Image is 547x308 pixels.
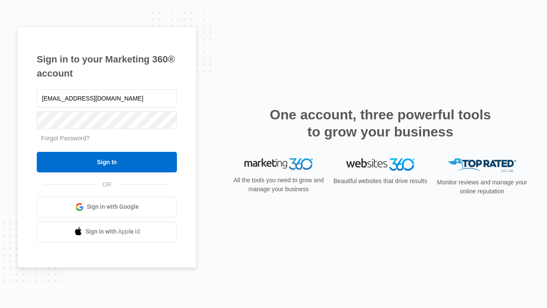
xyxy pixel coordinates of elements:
[448,158,516,172] img: Top Rated Local
[41,135,90,142] a: Forgot Password?
[37,197,177,217] a: Sign in with Google
[37,52,177,80] h1: Sign in to your Marketing 360® account
[37,152,177,172] input: Sign In
[346,158,415,171] img: Websites 360
[434,178,530,196] p: Monitor reviews and manage your online reputation
[37,89,177,107] input: Email
[244,158,313,170] img: Marketing 360
[87,202,139,211] span: Sign in with Google
[231,176,326,194] p: All the tools you need to grow and manage your business
[97,180,118,189] span: OR
[267,106,494,140] h2: One account, three powerful tools to grow your business
[332,177,428,186] p: Beautiful websites that drive results
[37,222,177,242] a: Sign in with Apple Id
[85,227,140,236] span: Sign in with Apple Id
